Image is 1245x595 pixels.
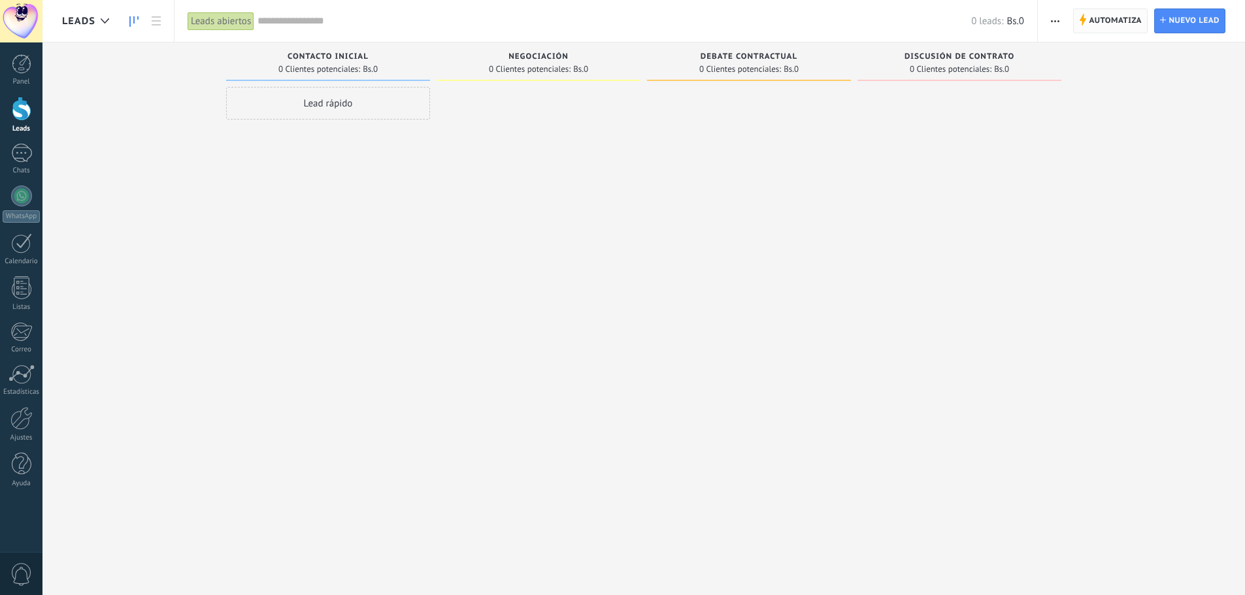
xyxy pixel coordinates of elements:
div: Lead rápido [226,87,430,120]
span: Discusión de contrato [905,52,1014,61]
div: Chats [3,167,41,175]
span: Bs.0 [1006,15,1023,27]
span: Bs.0 [784,65,799,73]
div: Ayuda [3,479,41,488]
span: Contacto inicial [288,52,369,61]
div: Listas [3,303,41,312]
span: Leads [62,15,95,27]
span: 0 leads: [971,15,1003,27]
span: 0 Clientes potenciales: [489,65,571,73]
div: Correo [3,346,41,354]
span: Nuevo lead [1169,9,1220,33]
div: WhatsApp [3,210,40,223]
div: Negociación [443,52,634,63]
span: 0 Clientes potenciales: [278,65,360,73]
span: Bs.0 [363,65,378,73]
div: Debate contractual [654,52,844,63]
span: 0 Clientes potenciales: [910,65,991,73]
div: Discusión de contrato [864,52,1055,63]
div: Panel [3,78,41,86]
span: 0 Clientes potenciales: [699,65,781,73]
div: Estadísticas [3,388,41,396]
div: Contacto inicial [233,52,423,63]
div: Leads abiertos [188,12,254,31]
span: Negociación [508,52,569,61]
span: Bs.0 [573,65,588,73]
span: Automatiza [1089,9,1142,33]
span: Bs.0 [994,65,1009,73]
div: Calendario [3,257,41,266]
a: Automatiza [1073,8,1148,33]
div: Leads [3,125,41,133]
div: Ajustes [3,434,41,442]
a: Nuevo lead [1154,8,1225,33]
span: Debate contractual [701,52,797,61]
